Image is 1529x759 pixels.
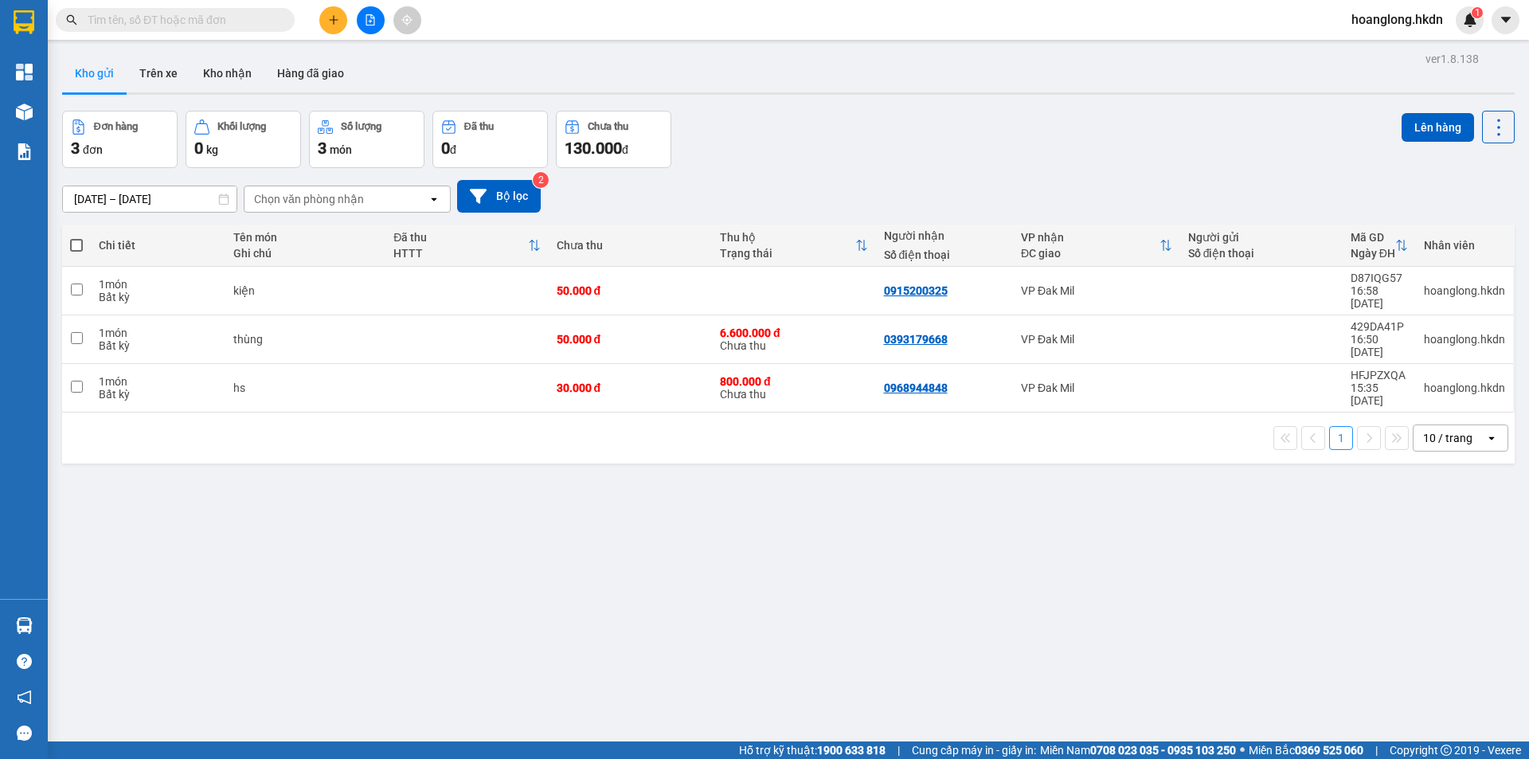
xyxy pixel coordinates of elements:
th: Toggle SortBy [1343,225,1416,267]
sup: 2 [533,172,549,188]
div: Người gửi [1188,231,1335,244]
span: 3 [71,139,80,158]
button: Trên xe [127,54,190,92]
div: VP Đak Mil [1021,381,1172,394]
div: VP Đak Mil [1021,333,1172,346]
div: hoanglong.hkdn [1424,333,1505,346]
span: question-circle [17,654,32,669]
span: đ [450,143,456,156]
div: 30.000 đ [557,381,705,394]
button: Khối lượng0kg [186,111,301,168]
th: Toggle SortBy [385,225,548,267]
div: D87IQG57 [1351,272,1408,284]
button: Kho gửi [62,54,127,92]
button: Lên hàng [1402,113,1474,142]
input: Select a date range. [63,186,237,212]
div: 1 món [99,375,217,388]
div: 0393179668 [884,333,948,346]
div: VP nhận [1021,231,1159,244]
span: | [897,741,900,759]
div: 429DA41P [1351,320,1408,333]
div: 1 món [99,327,217,339]
div: Bất kỳ [99,291,217,303]
img: warehouse-icon [16,104,33,120]
div: Người nhận [884,229,1006,242]
div: HFJPZXQA [1351,369,1408,381]
button: Số lượng3món [309,111,424,168]
button: plus [319,6,347,34]
div: Số điện thoại [884,248,1006,261]
div: Số lượng [341,121,381,132]
svg: open [428,193,440,205]
img: icon-new-feature [1463,13,1477,27]
span: search [66,14,77,25]
div: Chưa thu [720,327,868,352]
div: Đơn hàng [94,121,138,132]
div: HTTT [393,247,527,260]
div: hoanglong.hkdn [1424,284,1505,297]
div: 10 / trang [1423,430,1472,446]
div: Ngày ĐH [1351,247,1395,260]
th: Toggle SortBy [712,225,876,267]
strong: 0708 023 035 - 0935 103 250 [1090,744,1236,757]
div: hs [233,381,377,394]
span: file-add [365,14,376,25]
div: ver 1.8.138 [1425,50,1479,68]
div: VP Đak Mil [1021,284,1172,297]
button: file-add [357,6,385,34]
span: 130.000 [565,139,622,158]
span: Miền Bắc [1249,741,1363,759]
div: Ghi chú [233,247,377,260]
div: 6.600.000 đ [720,327,868,339]
div: Chưa thu [720,375,868,401]
div: 0968944848 [884,381,948,394]
span: đơn [83,143,103,156]
span: Miền Nam [1040,741,1236,759]
span: plus [328,14,339,25]
div: Tên món [233,231,377,244]
button: Bộ lọc [457,180,541,213]
input: Tìm tên, số ĐT hoặc mã đơn [88,11,276,29]
img: dashboard-icon [16,64,33,80]
div: kiện [233,284,377,297]
div: 16:50 [DATE] [1351,333,1408,358]
button: Đã thu0đ [432,111,548,168]
span: đ [622,143,628,156]
div: Đã thu [393,231,527,244]
span: 0 [194,139,203,158]
button: 1 [1329,426,1353,450]
button: Hàng đã giao [264,54,357,92]
div: Bất kỳ [99,339,217,352]
span: copyright [1441,745,1452,756]
button: Chưa thu130.000đ [556,111,671,168]
svg: open [1485,432,1498,444]
span: món [330,143,352,156]
th: Toggle SortBy [1013,225,1180,267]
div: 800.000 đ [720,375,868,388]
div: Số điện thoại [1188,247,1335,260]
div: Chọn văn phòng nhận [254,191,364,207]
div: Khối lượng [217,121,266,132]
span: caret-down [1499,13,1513,27]
span: Hỗ trợ kỹ thuật: [739,741,886,759]
button: caret-down [1492,6,1519,34]
span: kg [206,143,218,156]
div: 50.000 đ [557,284,705,297]
div: 50.000 đ [557,333,705,346]
span: Cung cấp máy in - giấy in: [912,741,1036,759]
div: Trạng thái [720,247,855,260]
span: 3 [318,139,327,158]
img: solution-icon [16,143,33,160]
div: 15:35 [DATE] [1351,381,1408,407]
div: Chưa thu [588,121,628,132]
strong: 1900 633 818 [817,744,886,757]
strong: 0369 525 060 [1295,744,1363,757]
div: Đã thu [464,121,494,132]
sup: 1 [1472,7,1483,18]
span: 0 [441,139,450,158]
div: Nhân viên [1424,239,1505,252]
div: 0915200325 [884,284,948,297]
div: Mã GD [1351,231,1395,244]
span: 1 [1474,7,1480,18]
div: Chi tiết [99,239,217,252]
